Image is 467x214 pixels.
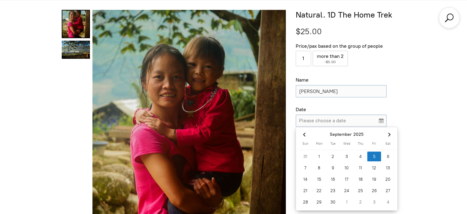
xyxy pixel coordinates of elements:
div: 13 [381,163,395,173]
h1: Natural. 1D The Home Trek [296,10,405,20]
div: 23 [326,186,340,196]
a: Natural. 1D The Home Trek 1 [62,41,90,59]
div: 31 [298,151,312,161]
a: Natural. 1D The Home Trek 0 [62,10,90,38]
span: -$5.00 [324,60,336,64]
div: 12 [367,163,381,173]
div: 24 [340,186,354,196]
div: 17 [340,174,354,184]
div: 5 [367,151,381,161]
div: Tue [326,140,340,150]
input: Please choose a date [296,115,387,127]
div: 9 [326,163,340,173]
div: Mon [312,140,326,150]
div: 28 [298,197,312,207]
div: 1 [340,197,354,207]
div: 11 [354,163,368,173]
div: Sun [298,140,312,150]
div: 4 [381,197,395,207]
div: Wed [340,140,354,150]
div: 16 [326,174,340,184]
div: 25 [354,186,368,196]
div: Date [296,107,387,113]
span: $25.00 [296,26,322,36]
div: 22 [312,186,326,196]
div: Sat [381,140,395,150]
div: 18 [354,174,368,184]
div: 30 [326,197,340,207]
button: Previous month [298,129,310,140]
div: 3 [340,151,354,161]
a: Search products [444,12,455,23]
div: 6 [381,151,395,161]
div: 26 [367,186,381,196]
button: Open years overlay [353,129,364,140]
div: Name [296,77,387,83]
div: 27 [381,186,395,196]
div: 8 [312,163,326,173]
div: 4 [354,151,368,161]
div: 14 [298,174,312,184]
div: 15 [312,174,326,184]
input: Name [296,85,387,97]
div: Fri [367,140,381,150]
div: 19 [367,174,381,184]
div: 29 [312,197,326,207]
div: 1 [312,151,326,161]
div: Calendar days [298,151,395,207]
div: 2 [326,151,340,161]
label: 1 [296,51,311,66]
div: 7 [298,163,312,173]
button: Next month [383,129,395,140]
div: 20 [381,174,395,184]
div: Thu [354,140,368,150]
div: Price/pax based on the group of people [296,43,387,50]
div: 10 [340,163,354,173]
button: Open months overlay [330,129,352,140]
div: Calendar wrapper [298,140,395,207]
div: 21 [298,186,312,196]
div: 3 [367,197,381,207]
label: more than 2 [313,51,348,66]
div: 2 [354,197,368,207]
